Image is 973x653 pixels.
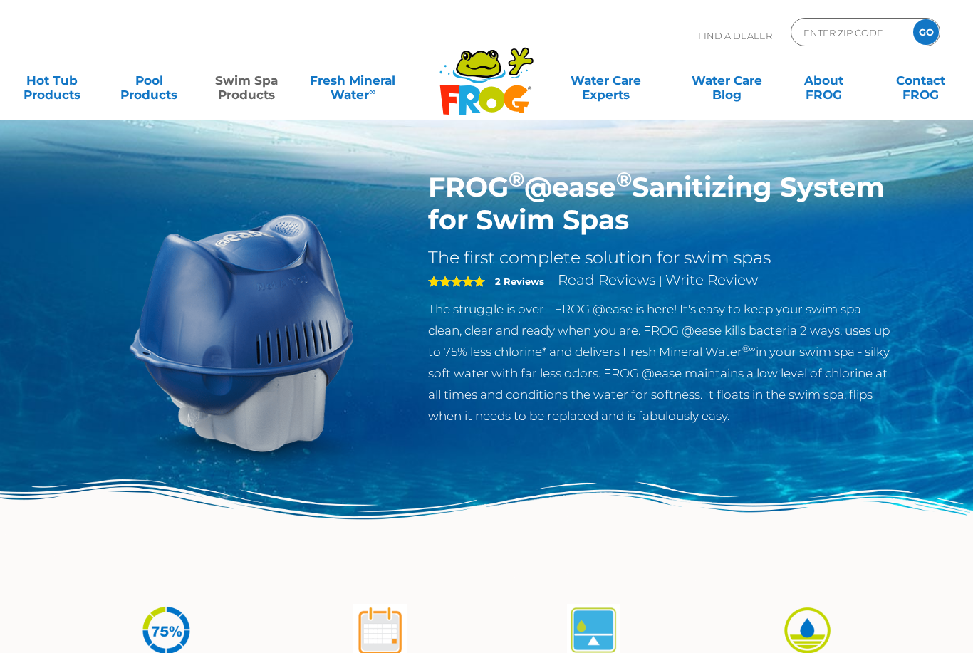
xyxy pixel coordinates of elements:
p: Find A Dealer [698,18,772,53]
strong: 2 Reviews [495,276,544,287]
h1: FROG @ease Sanitizing System for Swim Spas [428,171,893,236]
input: GO [913,19,939,45]
a: AboutFROG [786,66,862,95]
a: Hot TubProducts [14,66,90,95]
sup: ® [616,167,632,192]
img: Frog Products Logo [432,28,541,115]
a: Fresh MineralWater∞ [306,66,400,95]
h2: The first complete solution for swim spas [428,247,893,268]
span: | [659,274,662,288]
a: Water CareBlog [689,66,764,95]
a: Read Reviews [558,271,656,288]
a: Water CareExperts [544,66,667,95]
a: ContactFROG [883,66,959,95]
sup: ® [509,167,524,192]
a: Write Review [665,271,758,288]
p: The struggle is over - FROG @ease is here! It's easy to keep your swim spa clean, clear and ready... [428,298,893,427]
a: PoolProducts [111,66,187,95]
span: 5 [428,276,485,287]
sup: ®∞ [742,343,756,354]
img: ss-@ease-hero.png [80,171,407,497]
sup: ∞ [369,86,375,97]
a: Swim SpaProducts [209,66,284,95]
